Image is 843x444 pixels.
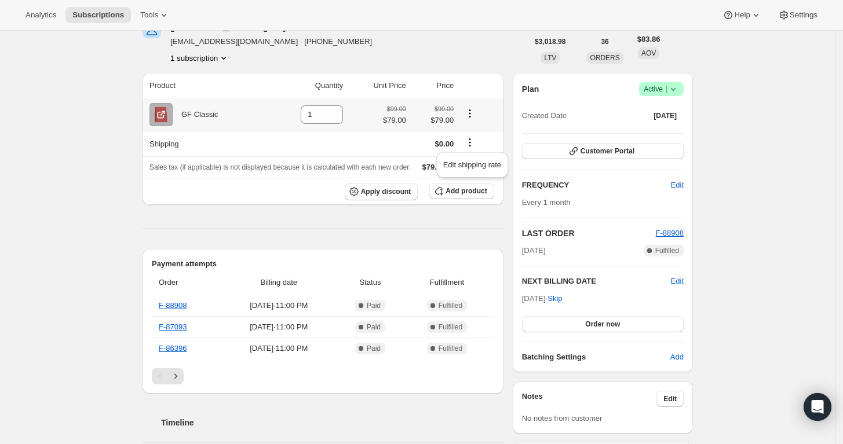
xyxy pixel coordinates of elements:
[435,140,454,148] span: $0.00
[170,52,229,64] button: Product actions
[790,10,818,20] span: Settings
[664,176,691,195] button: Edit
[522,198,571,207] span: Every 1 month
[637,34,660,45] span: $83.86
[670,351,684,363] span: Add
[341,277,400,288] span: Status
[152,258,494,270] h2: Payment attempts
[594,34,615,50] button: 36
[671,276,684,287] button: Edit
[641,49,656,57] span: AOV
[435,105,454,112] small: $99.00
[446,186,487,196] span: Add product
[367,322,381,332] span: Paid
[656,229,684,237] a: F-88908
[522,351,670,363] h6: Batching Settings
[734,10,750,20] span: Help
[439,301,462,310] span: Fulfilled
[410,73,457,98] th: Price
[541,289,569,308] button: Skip
[170,36,372,47] span: [EMAIL_ADDRESS][DOMAIN_NAME] · [PHONE_NUMBER]
[548,293,562,304] span: Skip
[383,115,406,126] span: $79.00
[159,322,187,331] a: F-87093
[656,227,684,239] button: F-88908
[429,183,494,199] button: Add product
[133,7,177,23] button: Tools
[170,20,302,31] div: [PERSON_NAME] Fry
[439,344,462,353] span: Fulfilled
[522,414,603,423] span: No notes from customer
[72,10,124,20] span: Subscriptions
[224,300,334,311] span: [DATE] · 11:00 PM
[173,109,218,120] div: GF Classic
[161,417,503,428] h2: Timeline
[422,163,446,171] span: $79.00
[522,110,567,122] span: Created Date
[522,276,671,287] h2: NEXT BILLING DATE
[804,393,831,421] div: Open Intercom Messenger
[361,187,411,196] span: Apply discount
[345,183,418,200] button: Apply discount
[440,156,505,174] button: Edit shipping rate
[522,227,656,239] h2: LAST ORDER
[461,107,479,120] button: Product actions
[143,131,268,156] th: Shipping
[663,348,691,366] button: Add
[159,344,187,353] a: F-86396
[671,179,684,191] span: Edit
[346,73,410,98] th: Unit Price
[647,108,684,124] button: [DATE]
[387,105,406,112] small: $99.00
[268,73,346,98] th: Quantity
[152,270,221,295] th: Order
[224,343,334,354] span: [DATE] · 11:00 PM
[585,320,620,329] span: Order now
[528,34,572,50] button: $3,018.98
[140,10,158,20] span: Tools
[716,7,768,23] button: Help
[581,146,634,156] span: Customer Portal
[65,7,131,23] button: Subscriptions
[522,391,657,407] h3: Notes
[413,115,454,126] span: $79.00
[167,368,184,384] button: Next
[654,111,677,120] span: [DATE]
[443,160,501,169] span: Edit shipping rate
[656,391,684,407] button: Edit
[367,344,381,353] span: Paid
[601,37,608,46] span: 36
[159,301,187,310] a: F-88908
[522,143,684,159] button: Customer Portal
[25,10,56,20] span: Analytics
[663,394,677,403] span: Edit
[544,54,556,62] span: LTV
[522,179,671,191] h2: FREQUENCY
[655,246,679,255] span: Fulfilled
[522,83,539,95] h2: Plan
[535,37,565,46] span: $3,018.98
[771,7,824,23] button: Settings
[522,245,546,256] span: [DATE]
[590,54,619,62] span: ORDERS
[666,85,667,94] span: |
[19,7,63,23] button: Analytics
[224,321,334,333] span: [DATE] · 11:00 PM
[407,277,487,288] span: Fulfillment
[522,294,563,303] span: [DATE] ·
[461,136,479,149] button: Shipping actions
[224,277,334,288] span: Billing date
[152,368,494,384] nav: Pagination
[439,322,462,332] span: Fulfilled
[143,73,268,98] th: Product
[644,83,679,95] span: Active
[367,301,381,310] span: Paid
[149,163,411,171] span: Sales tax (if applicable) is not displayed because it is calculated with each new order.
[522,316,684,332] button: Order now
